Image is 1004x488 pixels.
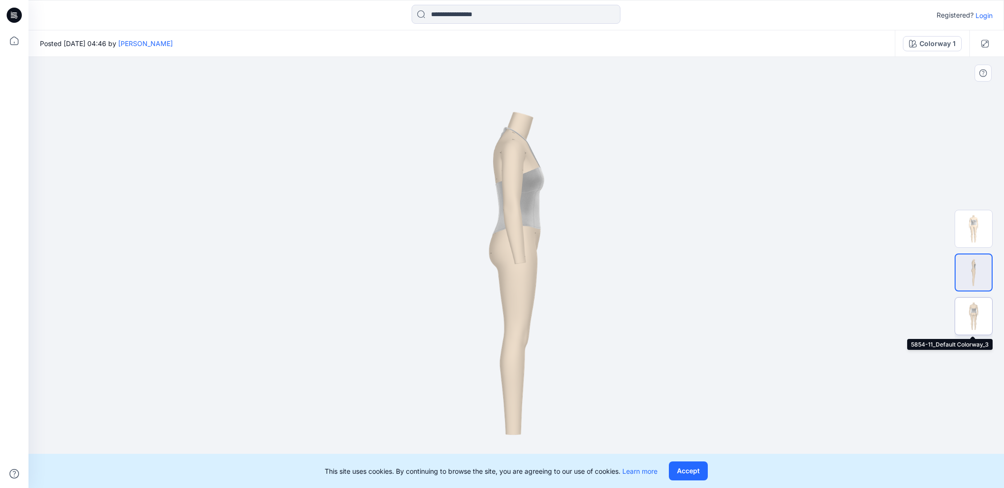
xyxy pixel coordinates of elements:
img: 5854-11_Default Colorway_2 [956,254,992,291]
p: Login [976,10,993,20]
p: Registered? [937,9,974,21]
button: Colorway 1 [903,36,962,51]
span: Posted [DATE] 04:46 by [40,38,173,48]
div: Colorway 1 [920,38,956,49]
a: [PERSON_NAME] [118,39,173,47]
img: 5854-11_Default Colorway_3 [955,298,992,335]
img: eyJhbGciOiJIUzI1NiIsImtpZCI6IjAiLCJzbHQiOiJzZXMiLCJ0eXAiOiJKV1QifQ.eyJkYXRhIjp7InR5cGUiOiJzdG9yYW... [301,57,732,488]
img: 5854-11_Default Colorway_1 [955,210,992,247]
a: Learn more [622,467,657,475]
button: Accept [669,461,708,480]
p: This site uses cookies. By continuing to browse the site, you are agreeing to our use of cookies. [325,466,657,476]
